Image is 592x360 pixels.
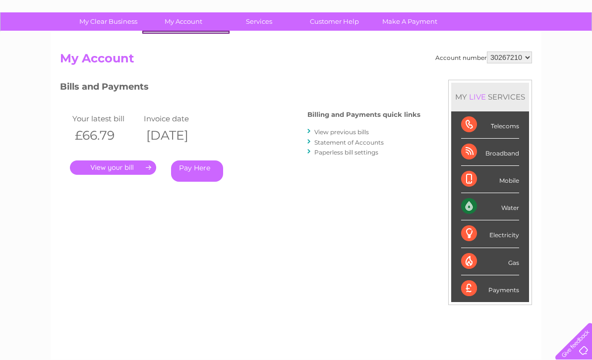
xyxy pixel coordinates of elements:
[461,248,519,275] div: Gas
[442,42,464,50] a: Energy
[461,220,519,248] div: Electricity
[314,139,384,146] a: Statement of Accounts
[294,12,375,31] a: Customer Help
[451,83,529,111] div: MY SERVICES
[141,125,213,146] th: [DATE]
[143,12,225,31] a: My Account
[147,32,229,51] a: Bills and Payments
[435,51,532,63] div: Account number
[21,26,71,56] img: logo.png
[467,92,488,102] div: LIVE
[314,128,369,136] a: View previous bills
[307,111,420,118] h4: Billing and Payments quick links
[461,193,519,220] div: Water
[369,12,451,31] a: Make A Payment
[506,42,520,50] a: Blog
[70,125,141,146] th: £66.79
[70,160,156,175] a: .
[171,160,223,182] a: Pay Here
[526,42,550,50] a: Contact
[62,5,531,48] div: Clear Business is a trading name of Verastar Limited (registered in [GEOGRAPHIC_DATA] No. 3667643...
[559,42,583,50] a: Log out
[470,42,500,50] a: Telecoms
[70,112,141,125] td: Your latest bill
[60,80,420,97] h3: Bills and Payments
[67,12,149,31] a: My Clear Business
[461,275,519,302] div: Payments
[314,149,378,156] a: Paperless bill settings
[417,42,436,50] a: Water
[405,5,474,17] a: 0333 014 3131
[141,112,213,125] td: Invoice date
[461,111,519,139] div: Telecoms
[60,51,532,70] h2: My Account
[461,166,519,193] div: Mobile
[461,139,519,166] div: Broadband
[218,12,300,31] a: Services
